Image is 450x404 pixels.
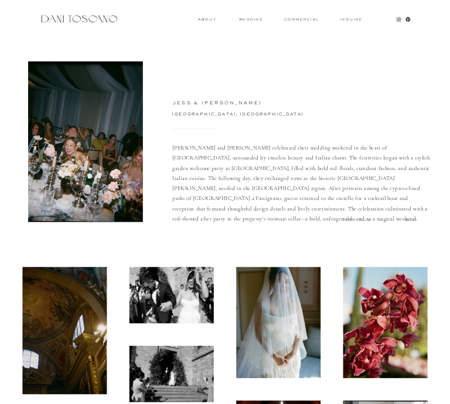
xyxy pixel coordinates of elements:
[172,112,321,118] a: [GEOGRAPHIC_DATA], [GEOGRAPHIC_DATA]
[172,100,405,107] h3: jess & [PERSON_NAME]
[172,142,429,212] p: [PERSON_NAME] and [PERSON_NAME] celebrated their wedding weekend in the heart of [GEOGRAPHIC_DATA...
[198,18,214,20] a: About
[239,18,264,20] a: wedding
[339,18,363,21] a: Inquire
[338,218,375,222] a: previous
[284,18,319,21] a: commercial
[393,218,429,222] a: next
